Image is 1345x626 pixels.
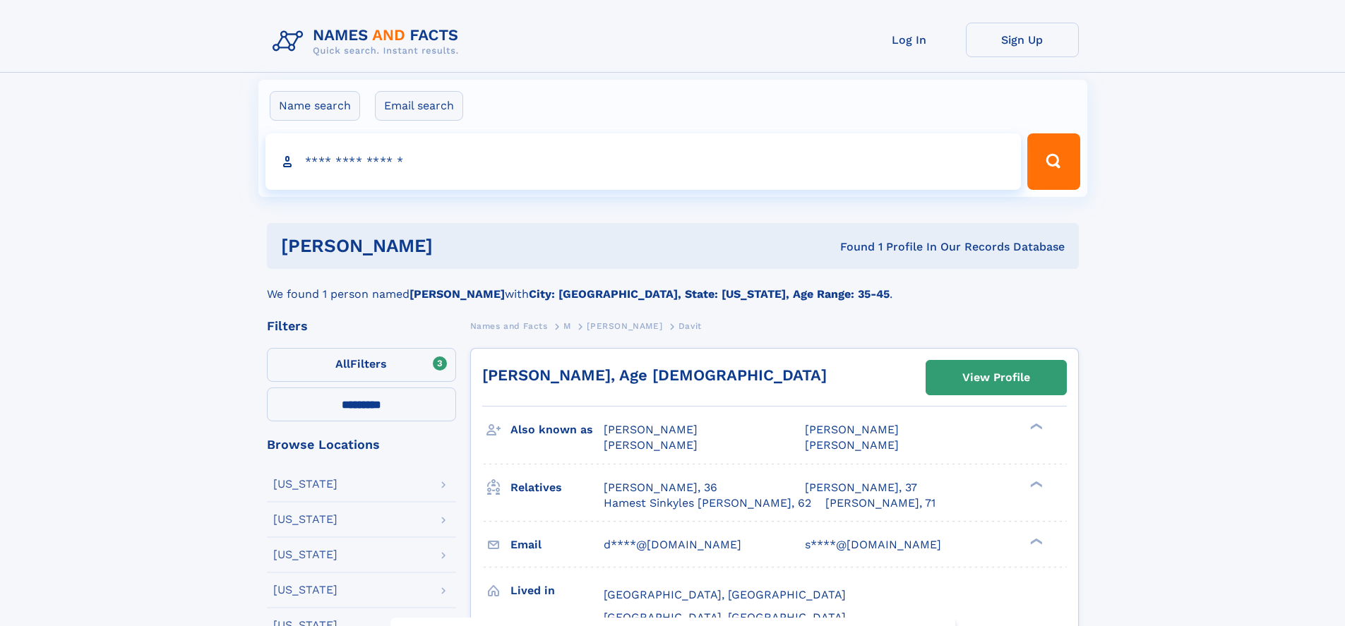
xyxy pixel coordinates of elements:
[604,423,698,436] span: [PERSON_NAME]
[604,495,811,511] a: Hamest Sinkyles [PERSON_NAME], 62
[587,321,662,331] span: [PERSON_NAME]
[267,348,456,382] label: Filters
[410,287,505,301] b: [PERSON_NAME]
[510,579,604,603] h3: Lived in
[273,584,337,596] div: [US_STATE]
[604,438,698,452] span: [PERSON_NAME]
[604,588,846,601] span: [GEOGRAPHIC_DATA], [GEOGRAPHIC_DATA]
[482,366,827,384] a: [PERSON_NAME], Age [DEMOGRAPHIC_DATA]
[470,317,548,335] a: Names and Facts
[529,287,890,301] b: City: [GEOGRAPHIC_DATA], State: [US_STATE], Age Range: 35-45
[273,478,337,490] div: [US_STATE]
[962,361,1030,394] div: View Profile
[805,438,899,452] span: [PERSON_NAME]
[267,320,456,332] div: Filters
[267,23,470,61] img: Logo Names and Facts
[805,423,899,436] span: [PERSON_NAME]
[1027,479,1044,488] div: ❯
[853,23,966,57] a: Log In
[1027,536,1044,546] div: ❯
[563,317,571,335] a: M
[926,361,1066,395] a: View Profile
[604,480,717,495] a: [PERSON_NAME], 36
[273,549,337,560] div: [US_STATE]
[281,237,637,255] h1: [PERSON_NAME]
[604,610,846,624] span: [GEOGRAPHIC_DATA], [GEOGRAPHIC_DATA]
[273,514,337,525] div: [US_STATE]
[825,495,935,511] a: [PERSON_NAME], 71
[375,91,463,121] label: Email search
[510,533,604,557] h3: Email
[636,239,1065,255] div: Found 1 Profile In Our Records Database
[270,91,360,121] label: Name search
[1027,422,1044,431] div: ❯
[563,321,571,331] span: M
[267,269,1079,303] div: We found 1 person named with .
[510,476,604,500] h3: Relatives
[265,133,1022,190] input: search input
[966,23,1079,57] a: Sign Up
[805,480,917,495] a: [PERSON_NAME], 37
[510,418,604,442] h3: Also known as
[267,438,456,451] div: Browse Locations
[335,357,350,371] span: All
[1027,133,1080,190] button: Search Button
[587,317,662,335] a: [PERSON_NAME]
[679,321,702,331] span: Davit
